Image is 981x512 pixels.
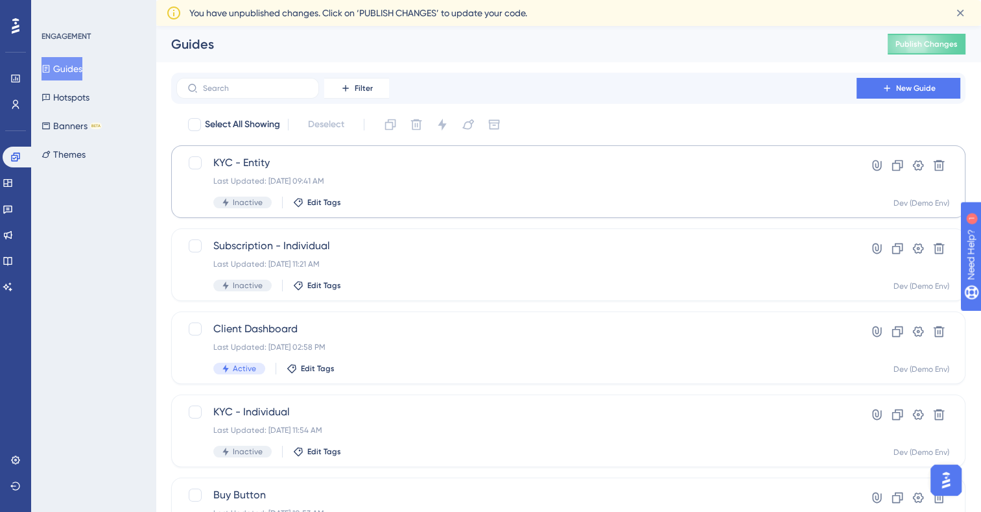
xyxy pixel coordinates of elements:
[213,176,820,186] div: Last Updated: [DATE] 09:41 AM
[355,83,373,93] span: Filter
[213,425,820,435] div: Last Updated: [DATE] 11:54 AM
[287,363,335,374] button: Edit Tags
[893,281,949,291] div: Dev (Demo Env)
[233,446,263,457] span: Inactive
[41,114,102,138] button: BannersBETA
[296,113,356,136] button: Deselect
[893,198,949,208] div: Dev (Demo Env)
[233,280,263,291] span: Inactive
[213,321,820,337] span: Client Dashboard
[30,3,81,19] span: Need Help?
[307,197,341,208] span: Edit Tags
[189,5,527,21] span: You have unpublished changes. Click on ‘PUBLISH CHANGES’ to update your code.
[857,78,960,99] button: New Guide
[293,446,341,457] button: Edit Tags
[293,197,341,208] button: Edit Tags
[203,84,308,93] input: Search
[927,461,965,500] iframe: UserGuiding AI Assistant Launcher
[893,364,949,374] div: Dev (Demo Env)
[213,238,820,254] span: Subscription - Individual
[213,342,820,352] div: Last Updated: [DATE] 02:58 PM
[301,363,335,374] span: Edit Tags
[888,34,965,55] button: Publish Changes
[213,259,820,269] div: Last Updated: [DATE] 11:21 AM
[41,57,82,80] button: Guides
[307,280,341,291] span: Edit Tags
[213,404,820,420] span: KYC - Individual
[41,86,89,109] button: Hotspots
[90,123,102,129] div: BETA
[308,117,344,132] span: Deselect
[893,447,949,457] div: Dev (Demo Env)
[171,35,855,53] div: Guides
[895,39,958,49] span: Publish Changes
[324,78,389,99] button: Filter
[41,143,86,166] button: Themes
[90,6,94,17] div: 1
[233,363,256,374] span: Active
[213,487,820,503] span: Buy Button
[41,31,91,42] div: ENGAGEMENT
[213,155,820,171] span: KYC - Entity
[205,117,280,132] span: Select All Showing
[896,83,936,93] span: New Guide
[233,197,263,208] span: Inactive
[307,446,341,457] span: Edit Tags
[293,280,341,291] button: Edit Tags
